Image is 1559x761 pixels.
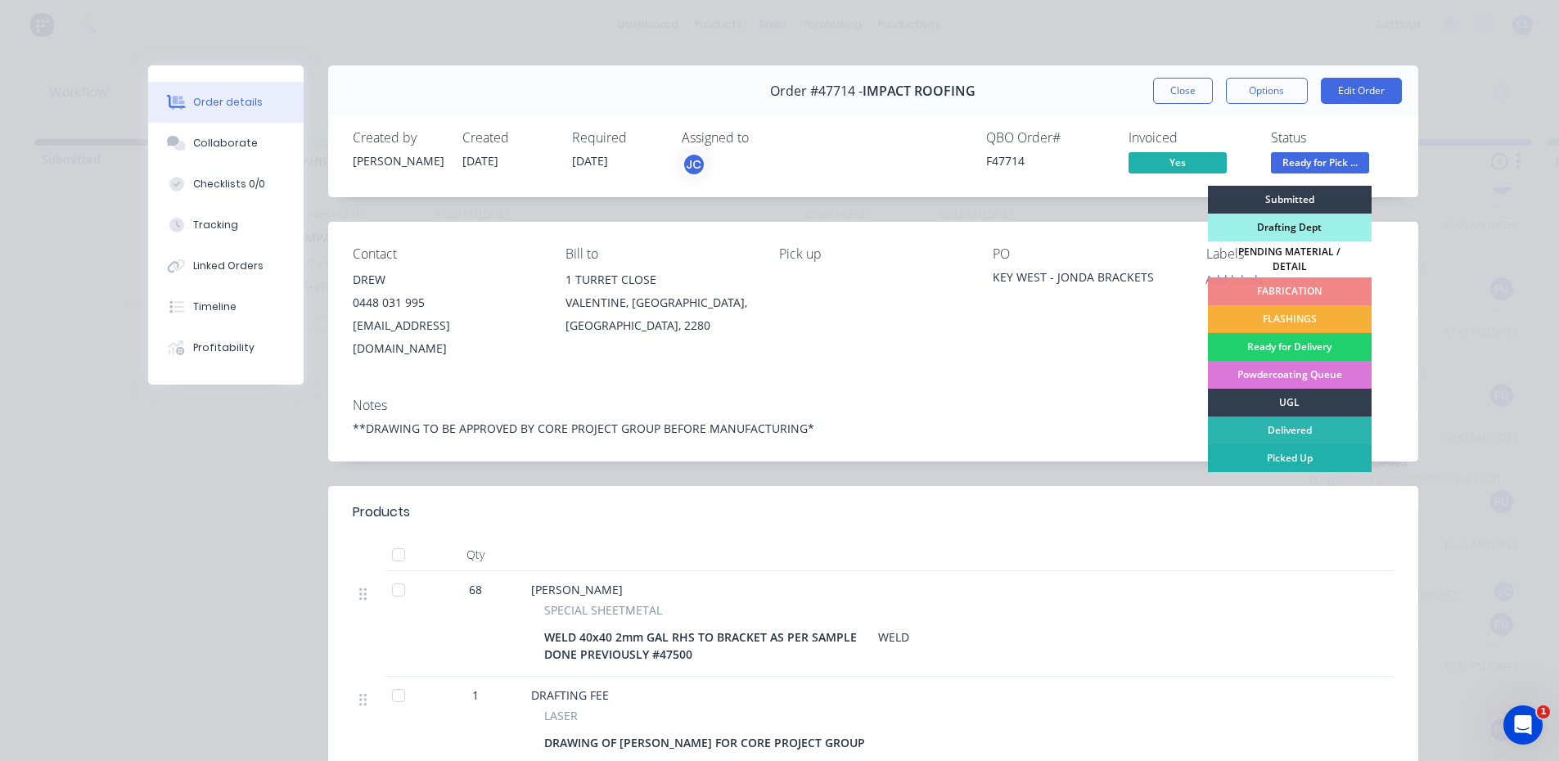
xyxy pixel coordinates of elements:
div: WELD 40x40 2mm GAL RHS TO BRACKET AS PER SAMPLE DONE PREVIOUSLY #47500 [544,625,872,666]
span: [DATE] [462,153,498,169]
div: Picked Up [1208,444,1372,472]
div: Linked Orders [193,259,264,273]
div: Required [572,130,662,146]
div: VALENTINE, [GEOGRAPHIC_DATA], [GEOGRAPHIC_DATA], 2280 [565,291,753,337]
div: Created [462,130,552,146]
div: Delivered [1208,417,1372,444]
span: 1 [472,687,479,704]
div: Products [353,502,410,522]
span: LASER [544,707,578,724]
div: PO [993,246,1180,262]
div: KEY WEST - JONDA BRACKETS [993,268,1180,291]
button: Options [1226,78,1308,104]
button: JC [682,152,706,177]
button: Linked Orders [148,245,304,286]
span: IMPACT ROOFING [863,83,976,99]
span: SPECIAL SHEETMETAL [544,601,662,619]
div: DREW0448 031 995[EMAIL_ADDRESS][DOMAIN_NAME] [353,268,540,360]
div: Timeline [193,299,237,314]
button: Edit Order [1321,78,1402,104]
div: Created by [353,130,443,146]
div: Bill to [565,246,753,262]
div: Ready for Delivery [1208,333,1372,361]
div: Submitted [1208,186,1372,214]
div: PENDING MATERIAL / DETAIL [1208,241,1372,277]
button: Profitability [148,327,304,368]
button: Close [1153,78,1213,104]
div: Labels [1206,246,1394,262]
div: Status [1271,130,1394,146]
button: Checklists 0/0 [148,164,304,205]
div: WELD [872,625,916,649]
div: Order details [193,95,263,110]
div: F47714 [986,152,1109,169]
div: [PERSON_NAME] [353,152,443,169]
span: Order #47714 - [770,83,863,99]
div: QBO Order # [986,130,1109,146]
div: 0448 031 995 [353,291,540,314]
div: [EMAIL_ADDRESS][DOMAIN_NAME] [353,314,540,360]
div: Notes [353,398,1394,413]
button: Order details [148,82,304,123]
div: Pick up [779,246,966,262]
button: Add labels [1197,268,1273,290]
div: Invoiced [1129,130,1251,146]
div: Tracking [193,218,238,232]
div: Profitability [193,340,255,355]
span: Ready for Pick ... [1271,152,1369,173]
div: Drafting Dept [1208,214,1372,241]
div: 1 TURRET CLOSE [565,268,753,291]
button: Timeline [148,286,304,327]
div: FABRICATION [1208,277,1372,305]
div: Assigned to [682,130,845,146]
span: [PERSON_NAME] [531,582,623,597]
span: 1 [1537,705,1550,718]
button: Tracking [148,205,304,245]
div: Powdercoating Queue [1208,361,1372,389]
div: **DRAWING TO BE APPROVED BY CORE PROJECT GROUP BEFORE MANUFACTURING* [353,420,1394,437]
div: DREW [353,268,540,291]
button: Collaborate [148,123,304,164]
div: UGL [1208,389,1372,417]
button: Ready for Pick ... [1271,152,1369,177]
span: Yes [1129,152,1227,173]
div: Contact [353,246,540,262]
span: DRAFTING FEE [531,687,609,703]
span: 68 [469,581,482,598]
div: Checklists 0/0 [193,177,265,191]
div: 1 TURRET CLOSEVALENTINE, [GEOGRAPHIC_DATA], [GEOGRAPHIC_DATA], 2280 [565,268,753,337]
div: Qty [426,538,525,571]
div: Collaborate [193,136,258,151]
div: FLASHINGS [1208,305,1372,333]
iframe: Intercom live chat [1503,705,1543,745]
span: [DATE] [572,153,608,169]
div: DRAWING OF [PERSON_NAME] FOR CORE PROJECT GROUP [544,731,872,754]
